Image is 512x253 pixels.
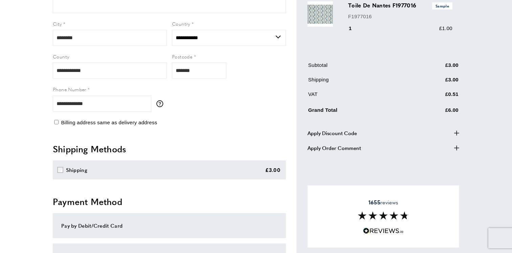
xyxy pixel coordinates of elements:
[53,196,286,208] h2: Payment Method
[363,228,404,234] img: Reviews.io 5 stars
[172,53,192,60] span: Postcode
[348,12,452,21] p: F1977016
[412,76,458,89] td: £3.00
[368,198,380,206] strong: 1655
[172,20,190,27] span: Country
[308,105,411,119] td: Grand Total
[53,86,86,93] span: Phone Number
[66,166,87,174] div: Shipping
[156,100,167,107] button: More information
[358,211,409,220] img: Reviews section
[307,1,333,27] img: Toile De Nantes F1977016
[348,1,452,9] h3: Toile De Nantes F1977016
[308,61,411,74] td: Subtotal
[53,53,69,60] span: County
[412,61,458,74] td: £3.00
[265,166,281,174] div: £3.00
[308,76,411,89] td: Shipping
[368,199,398,206] span: reviews
[307,144,361,152] span: Apply Order Comment
[61,120,157,125] span: Billing address same as delivery address
[308,90,411,103] td: VAT
[54,120,59,124] input: Billing address same as delivery address
[348,24,361,32] div: 1
[432,2,452,9] span: Sample
[61,222,277,230] div: Pay by Debit/Credit Card
[439,25,452,31] span: £1.00
[53,20,62,27] span: City
[53,143,286,155] h2: Shipping Methods
[412,90,458,103] td: £0.51
[307,129,357,137] span: Apply Discount Code
[412,105,458,119] td: £6.00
